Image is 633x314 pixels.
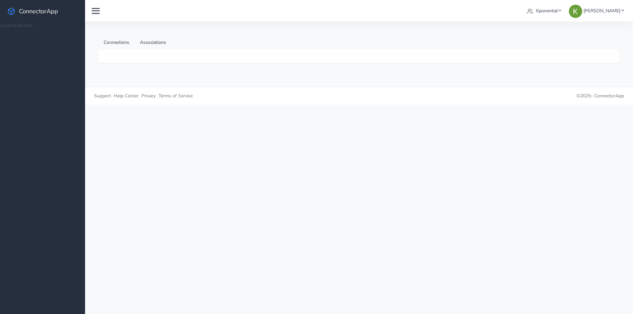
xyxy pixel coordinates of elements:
span: Support [94,93,111,99]
img: Kristine Lee [569,5,582,18]
a: [PERSON_NAME] [566,5,626,17]
span: ConnectorApp [19,7,58,15]
span: ConnectorApp [594,93,624,99]
a: Associations [135,35,171,50]
a: Connections [98,35,135,50]
span: Xponential [536,8,558,14]
span: Privacy [141,93,156,99]
p: © 2025 - [364,92,624,99]
span: Help Center [114,93,139,99]
span: Terms of Service [158,93,193,99]
span: [PERSON_NAME] [583,8,620,14]
a: Xponential [524,5,564,17]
